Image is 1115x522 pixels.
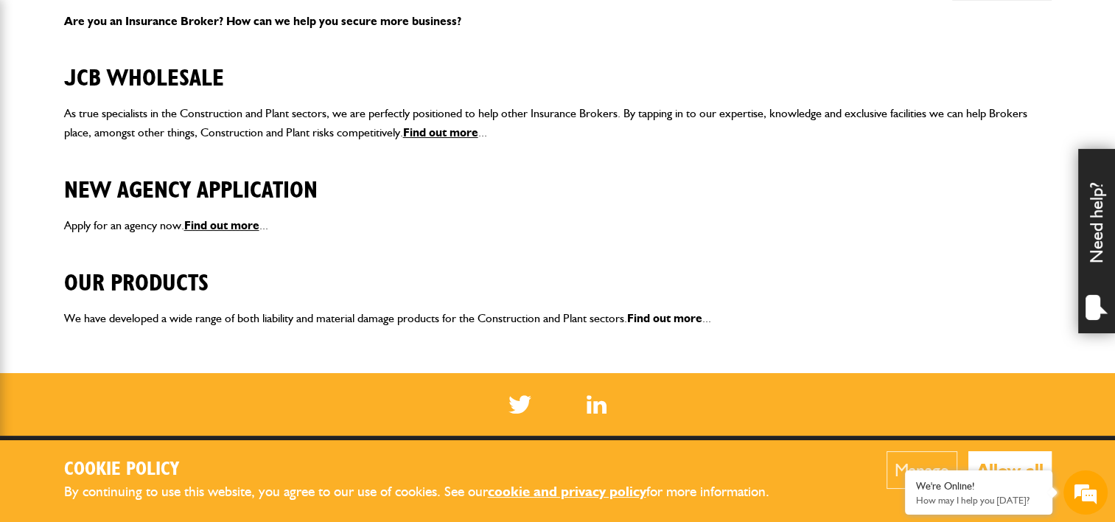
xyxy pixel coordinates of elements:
p: Are you an Insurance Broker? How can we help you secure more business? [64,12,1052,31]
img: Linked In [587,395,607,414]
p: By continuing to use this website, you agree to our use of cookies. See our for more information. [64,481,794,504]
h2: Cookie Policy [64,459,794,481]
h2: JCB Wholesale [64,42,1052,92]
a: cookie and privacy policy [488,483,646,500]
button: Allow all [968,451,1052,489]
div: We're Online! [916,480,1041,493]
a: Find out more [627,311,702,325]
a: LinkedIn [587,395,607,414]
p: We have developed a wide range of both liability and material damage products for the Constructio... [64,309,1052,328]
p: As true specialists in the Construction and Plant sectors, we are perfectly positioned to help ot... [64,104,1052,142]
a: Find out more [403,125,478,139]
p: Apply for an agency now. ... [64,216,1052,235]
img: Twitter [508,395,531,414]
h2: Our Products [64,247,1052,297]
h2: New Agency Application [64,154,1052,204]
div: Need help? [1078,149,1115,333]
a: Find out more [184,218,259,232]
p: How may I help you today? [916,495,1041,506]
button: Manage [887,451,957,489]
